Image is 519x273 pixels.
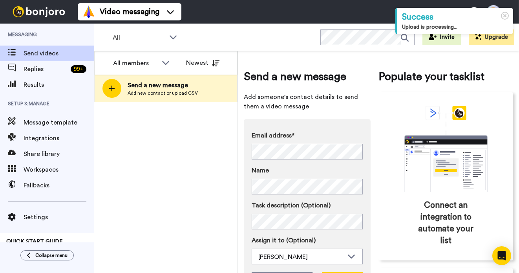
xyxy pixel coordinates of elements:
[402,11,508,23] div: Success
[35,252,68,258] span: Collapse menu
[402,23,508,31] div: Upload is processing...
[113,33,165,42] span: All
[24,80,94,90] span: Results
[128,90,198,96] span: Add new contact or upload CSV
[24,149,94,159] span: Share library
[492,246,511,265] div: Open Intercom Messenger
[252,166,269,175] span: Name
[24,165,94,174] span: Workspaces
[9,6,68,17] img: bj-logo-header-white.svg
[24,49,94,58] span: Send videos
[252,131,363,140] label: Email address*
[422,29,461,45] button: Invite
[378,69,513,84] span: Populate your tasklist
[24,118,94,127] span: Message template
[82,5,95,18] img: vm-color.svg
[244,92,371,111] span: Add someone's contact details to send them a video message
[252,236,363,245] label: Assign it to (Optional)
[24,213,94,222] span: Settings
[387,106,505,192] div: animation
[24,134,94,143] span: Integrations
[180,55,225,71] button: Newest
[244,69,371,84] span: Send a new message
[258,252,344,262] div: [PERSON_NAME]
[100,6,159,17] span: Video messaging
[113,59,158,68] div: All members
[24,64,68,74] span: Replies
[20,250,74,260] button: Collapse menu
[128,81,198,90] span: Send a new message
[24,181,94,190] span: Fallbacks
[6,239,63,244] span: QUICK START GUIDE
[469,29,514,45] button: Upgrade
[71,65,86,73] div: 99 +
[412,200,480,247] span: Connect an integration to automate your list
[252,201,363,210] label: Task description (Optional)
